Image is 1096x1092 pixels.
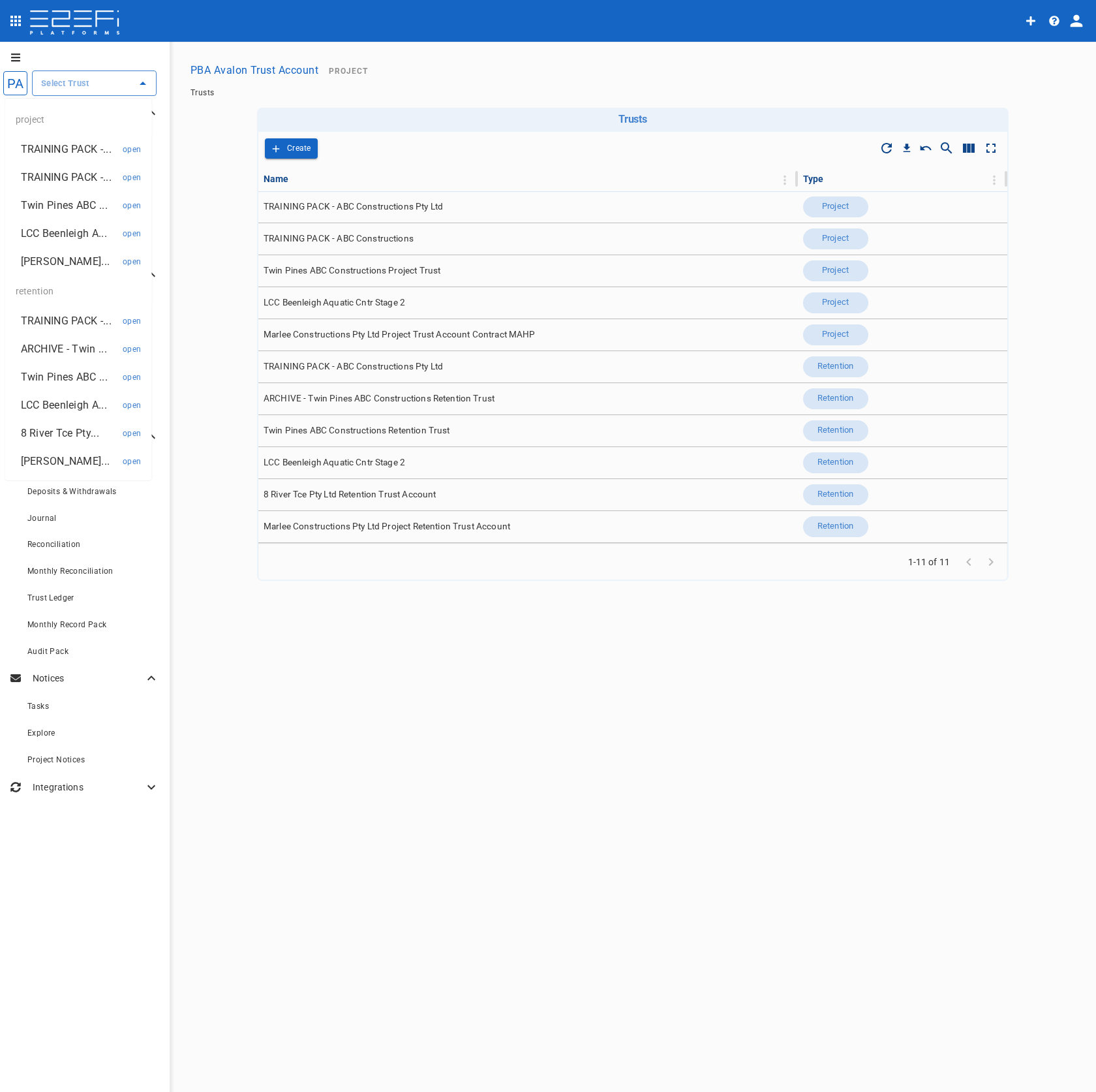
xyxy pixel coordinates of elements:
[21,226,107,241] p: LCC Beenleigh A...
[5,104,152,135] div: project
[21,170,112,185] p: TRAINING PACK -...
[27,728,55,738] span: Explore
[814,200,857,213] span: Project
[958,137,980,159] button: Show/Hide columns
[27,540,81,549] span: Reconciliation
[814,296,857,309] span: Project
[190,88,214,97] a: Trusts
[123,145,142,154] span: open
[123,257,142,266] span: open
[27,487,117,496] span: Deposits & Withdrawals
[810,456,861,469] span: Retention
[5,275,152,307] div: retention
[21,198,108,213] p: Twin Pines ABC ...
[123,201,142,210] span: open
[287,141,311,156] p: Create
[27,647,68,656] span: Audit Pack
[814,232,857,245] span: Project
[980,137,1002,159] button: Toggle full screen
[329,67,368,76] span: Project
[27,620,107,629] span: Monthly Record Pack
[803,171,824,187] div: Type
[21,426,99,441] p: 8 River Tce Pty...
[27,567,114,576] span: Monthly Reconciliation
[264,328,536,341] span: Marlee Constructions Pty Ltd Project Trust Account Contract MAHP
[875,137,898,159] span: Refresh Data
[27,514,57,523] span: Journal
[21,254,110,269] p: [PERSON_NAME]...
[264,232,414,245] span: TRAINING PACK - ABC Constructions
[27,702,49,711] span: Tasks
[264,392,495,405] span: ARCHIVE - Twin Pines ABC Constructions Retention Trust
[123,457,142,466] span: open
[3,71,27,95] div: PA
[810,488,861,501] span: Retention
[21,454,110,469] p: [PERSON_NAME]...
[33,781,144,794] p: Integrations
[264,200,443,213] span: TRAINING PACK - ABC Constructions Pty Ltd
[123,345,142,354] span: open
[27,593,74,602] span: Trust Ledger
[123,373,142,382] span: open
[264,424,450,437] span: Twin Pines ABC Constructions Retention Trust
[264,456,405,469] span: LCC Beenleigh Aquatic Cntr Stage 2
[134,74,152,93] button: Close
[814,264,857,277] span: Project
[980,555,1002,567] span: Go to next page
[190,88,1075,97] nav: breadcrumb
[123,173,142,182] span: open
[21,398,107,413] p: LCC Beenleigh A...
[810,392,861,405] span: Retention
[264,520,510,533] span: Marlee Constructions Pty Ltd Project Retention Trust Account
[123,401,142,410] span: open
[185,57,324,83] button: PBA Avalon Trust Account
[21,142,112,157] p: TRAINING PACK -...
[264,488,436,501] span: 8 River Tce Pty Ltd Retention Trust Account
[21,341,107,356] p: ARCHIVE - Twin ...
[27,755,85,764] span: Project Notices
[265,138,318,159] button: Create
[814,328,857,341] span: Project
[264,360,443,373] span: TRAINING PACK - ABC Constructions Pty Ltd
[265,138,318,159] span: Add Trust
[123,429,142,438] span: open
[262,113,1003,125] h6: Trusts
[264,264,440,277] span: Twin Pines ABC Constructions Project Trust
[21,369,108,384] p: Twin Pines ABC ...
[264,296,405,309] span: LCC Beenleigh Aquatic Cntr Stage 2
[810,360,861,373] span: Retention
[264,171,289,187] div: Name
[33,672,144,685] p: Notices
[898,139,916,157] button: Download CSV
[123,317,142,326] span: open
[936,137,958,159] button: Show/Hide search
[810,424,861,437] span: Retention
[123,229,142,238] span: open
[38,76,131,90] input: Select Trust
[774,170,795,191] button: Column Actions
[916,138,936,158] button: Reset Sorting
[958,555,980,567] span: Go to previous page
[21,313,112,328] p: TRAINING PACK -...
[810,520,861,533] span: Retention
[908,555,951,569] span: 1-11 of 11
[984,170,1005,191] button: Column Actions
